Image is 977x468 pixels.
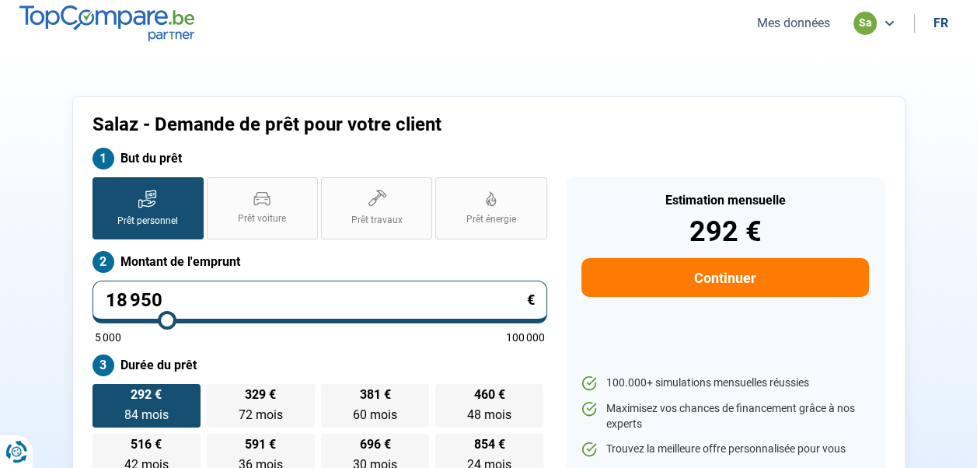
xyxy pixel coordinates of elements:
span: Prêt voiture [238,212,286,225]
h1: Salaz - Demande de prêt pour votre client [92,114,682,136]
button: Continuer [581,258,868,297]
span: 84 mois [124,407,169,422]
div: sa [853,12,877,35]
span: 381 € [360,389,391,401]
span: 48 mois [467,407,511,422]
span: 60 mois [353,407,397,422]
span: 292 € [131,389,162,401]
li: Trouvez la meilleure offre personnalisée pour vous [581,442,868,457]
img: TopCompare.be [19,5,194,40]
span: 100 000 [506,332,545,343]
li: Maximisez vos chances de financement grâce à nos experts [581,401,868,431]
span: Prêt énergie [466,213,516,226]
label: Montant de l'emprunt [92,251,547,273]
span: 72 mois [239,407,283,422]
span: Prêt personnel [117,215,178,228]
span: 854 € [474,438,505,451]
span: € [527,293,535,307]
div: fr [933,16,948,30]
span: Prêt travaux [351,214,403,227]
span: 329 € [245,389,276,401]
label: But du prêt [92,148,547,169]
li: 100.000+ simulations mensuelles réussies [581,375,868,391]
span: 516 € [131,438,162,451]
button: Mes données [752,15,835,31]
div: 292 € [581,218,868,246]
span: 696 € [360,438,391,451]
span: 460 € [474,389,505,401]
span: 591 € [245,438,276,451]
div: Estimation mensuelle [581,194,868,207]
span: 5 000 [95,332,121,343]
label: Durée du prêt [92,354,547,376]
